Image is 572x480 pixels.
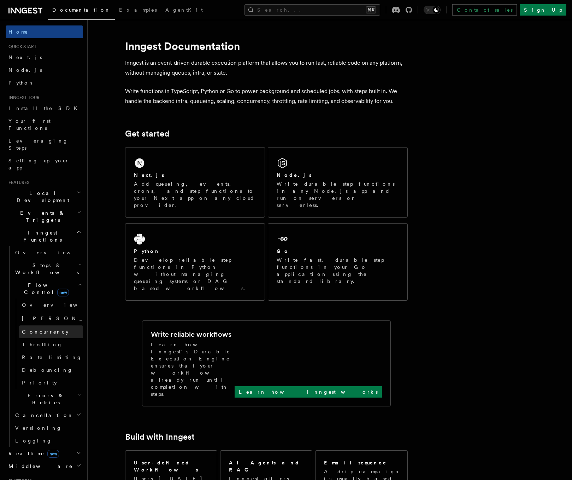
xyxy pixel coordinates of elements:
[12,409,83,422] button: Cancellation
[8,105,82,111] span: Install the SDK
[6,25,83,38] a: Home
[12,262,79,276] span: Steps & Workflows
[12,282,78,296] span: Flow Control
[277,180,399,209] p: Write durable step functions in any Node.js app and run on servers or serverless.
[6,154,83,174] a: Setting up your app
[151,341,235,398] p: Learn how Inngest's Durable Execution Engine ensures that your workflow already run until complet...
[6,209,77,224] span: Events & Triggers
[8,158,69,170] span: Setting up your app
[6,180,29,185] span: Features
[6,460,83,473] button: Middleware
[125,223,265,301] a: PythonDevelop reliable step functions in Python without managing queueing systems or DAG based wo...
[6,51,83,64] a: Next.js
[134,459,208,473] h2: User-defined Workflows
[244,4,380,16] button: Search...⌘K
[134,248,160,255] h2: Python
[15,438,52,444] span: Logging
[6,102,83,115] a: Install the SDK
[165,7,203,13] span: AgentKit
[134,256,256,292] p: Develop reliable step functions in Python without managing queueing systems or DAG based workflows.
[161,2,207,19] a: AgentKit
[6,226,83,246] button: Inngest Functions
[12,299,83,389] div: Flow Controlnew
[8,28,28,35] span: Home
[6,447,83,460] button: Realtimenew
[125,432,195,442] a: Build with Inngest
[235,386,382,398] a: Learn how Inngest works
[366,6,376,13] kbd: ⌘K
[6,463,73,470] span: Middleware
[12,422,83,434] a: Versioning
[125,129,169,139] a: Get started
[52,7,111,13] span: Documentation
[268,147,408,218] a: Node.jsWrite durable step functions in any Node.js app and run on servers or serverless.
[12,389,83,409] button: Errors & Retries
[19,299,83,311] a: Overview
[19,376,83,389] a: Priority
[6,229,76,243] span: Inngest Functions
[125,58,408,78] p: Inngest is an event-driven durable execution platform that allows you to run fast, reliable code ...
[6,187,83,207] button: Local Development
[19,351,83,364] a: Rate limiting
[6,450,59,457] span: Realtime
[22,342,63,347] span: Throttling
[125,86,408,106] p: Write functions in TypeScript, Python or Go to power background and scheduled jobs, with steps bu...
[8,138,68,151] span: Leveraging Steps
[277,256,399,285] p: Write fast, durable step functions in your Go application using the standard library.
[6,44,36,50] span: Quick start
[324,459,387,466] h2: Email sequence
[12,412,73,419] span: Cancellation
[12,259,83,279] button: Steps & Workflows
[22,367,73,373] span: Debouncing
[452,4,517,16] a: Contact sales
[520,4,566,16] a: Sign Up
[22,354,82,360] span: Rate limiting
[151,329,231,339] h2: Write reliable workflows
[12,246,83,259] a: Overview
[6,76,83,89] a: Python
[125,147,265,218] a: Next.jsAdd queueing, events, crons, and step functions to your Next app on any cloud provider.
[229,459,305,473] h2: AI Agents and RAG
[6,115,83,134] a: Your first Functions
[19,325,83,338] a: Concurrency
[22,316,125,321] span: [PERSON_NAME]
[19,338,83,351] a: Throttling
[115,2,161,19] a: Examples
[6,246,83,447] div: Inngest Functions
[19,311,83,325] a: [PERSON_NAME]
[134,172,164,179] h2: Next.js
[6,134,83,154] a: Leveraging Steps
[22,302,95,308] span: Overview
[239,388,378,395] p: Learn how Inngest works
[134,180,256,209] p: Add queueing, events, crons, and step functions to your Next app on any cloud provider.
[8,54,42,60] span: Next.js
[6,190,77,204] span: Local Development
[277,172,312,179] h2: Node.js
[47,450,59,458] span: new
[12,279,83,299] button: Flow Controlnew
[6,64,83,76] a: Node.js
[12,392,77,406] span: Errors & Retries
[424,6,441,14] button: Toggle dark mode
[22,380,57,386] span: Priority
[125,40,408,52] h1: Inngest Documentation
[6,207,83,226] button: Events & Triggers
[48,2,115,20] a: Documentation
[19,364,83,376] a: Debouncing
[15,250,88,255] span: Overview
[8,67,42,73] span: Node.js
[8,80,34,86] span: Python
[268,223,408,301] a: GoWrite fast, durable step functions in your Go application using the standard library.
[22,329,69,335] span: Concurrency
[8,118,51,131] span: Your first Functions
[12,434,83,447] a: Logging
[277,248,289,255] h2: Go
[15,425,62,431] span: Versioning
[6,95,40,100] span: Inngest tour
[57,289,69,296] span: new
[119,7,157,13] span: Examples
